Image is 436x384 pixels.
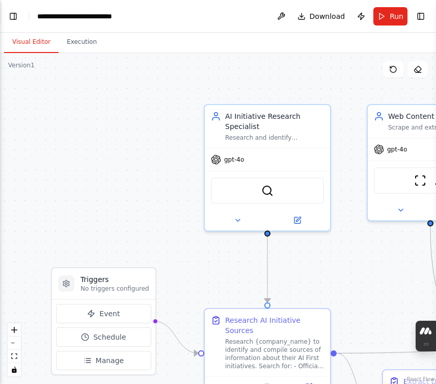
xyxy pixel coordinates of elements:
[154,316,198,359] g: Edge from triggers to e65c73d7-4570-43b8-a3e1-dd42aba9ca85
[37,11,124,21] nav: breadcrumb
[4,32,59,53] button: Visual Editor
[373,7,407,25] button: Run
[262,237,272,302] g: Edge from f18e4b89-b59c-4be4-b33e-4229759e2f91 to e65c73d7-4570-43b8-a3e1-dd42aba9ca85
[80,274,149,285] h3: Triggers
[224,156,244,164] span: gpt-4o
[8,61,35,69] div: Version 1
[80,285,149,293] p: No triggers configured
[96,355,124,366] span: Manage
[8,323,21,376] div: React Flow controls
[387,145,407,153] span: gpt-4o
[99,309,120,319] span: Event
[93,332,126,342] span: Schedule
[390,11,403,21] span: Run
[310,11,345,21] span: Download
[51,267,156,375] div: TriggersNo triggers configuredEventScheduleManage
[225,338,324,370] div: Research {company_name} to identify and compile sources of information about their AI First initi...
[204,104,331,232] div: AI Initiative Research SpecialistResearch and identify companies with AI First initiatives by sea...
[56,327,151,347] button: Schedule
[8,323,21,337] button: zoom in
[8,337,21,350] button: zoom out
[8,363,21,376] button: toggle interactivity
[225,134,324,142] div: Research and identify companies with AI First initiatives by searching the web for relevant infor...
[225,315,324,336] div: Research AI Initiative Sources
[8,350,21,363] button: fit view
[268,214,326,226] button: Open in side panel
[6,9,20,23] button: Show left sidebar
[414,174,426,187] img: ScrapeWebsiteTool
[56,351,151,370] button: Manage
[59,32,105,53] button: Execution
[225,111,324,132] div: AI Initiative Research Specialist
[56,304,151,323] button: Event
[407,376,434,382] a: React Flow attribution
[414,9,428,23] button: Show right sidebar
[261,185,274,197] img: SerperDevTool
[293,7,349,25] button: Download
